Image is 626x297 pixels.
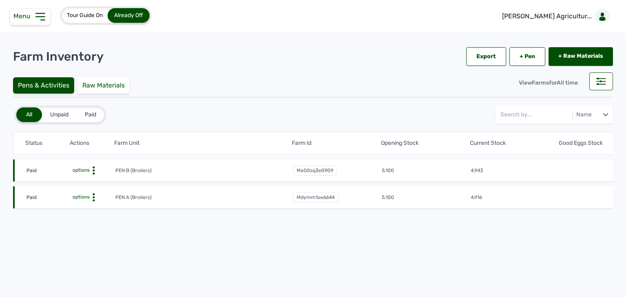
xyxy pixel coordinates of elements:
span: Tour Guide On [67,12,103,19]
span: Farms [532,79,549,86]
th: Status [25,139,69,148]
div: Export [466,47,506,66]
td: Paid [26,194,71,202]
a: + Raw Materials [549,47,613,66]
span: options [71,194,90,200]
span: mdymm1oe6644 [293,192,338,202]
div: Paid [77,107,104,122]
p: Farm Inventory [13,49,104,64]
td: 4,916 [470,194,559,202]
div: View for All time [512,74,584,92]
td: 4,943 [470,167,559,175]
td: 5,100 [381,167,470,175]
td: Paid [26,167,71,175]
div: All [16,107,42,122]
div: Name [575,111,593,119]
td: PEN A (Broilers) [115,194,293,202]
th: Farm Id [291,139,380,148]
th: Farm Unit [114,139,291,148]
td: PEN B (Broilers) [115,167,293,175]
p: [PERSON_NAME] Agricultur... [502,11,592,21]
span: options [71,167,90,173]
div: Pens & Activities [13,77,74,94]
th: Current Stock [469,139,558,148]
span: Already Off [114,12,143,19]
a: + Pen [509,47,545,66]
div: Unpaid [42,107,77,122]
th: Opening Stock [381,139,469,148]
td: 5,100 [381,194,470,202]
input: Search by... [500,106,572,124]
span: me00sq3e0909 [293,166,337,175]
a: [PERSON_NAME] Agricultur... [496,5,613,28]
div: Raw Materials [77,77,130,94]
th: Actions [69,139,114,148]
span: Menu [13,12,34,20]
